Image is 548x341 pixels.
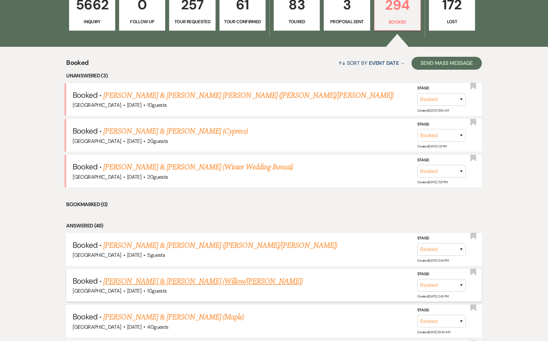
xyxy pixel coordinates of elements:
[73,240,97,250] span: Booked
[147,287,167,294] span: 10 guests
[417,306,466,314] label: Stage:
[338,60,346,66] span: ↑↓
[369,60,399,66] span: Event Date
[328,18,366,25] p: Proposal Sent
[411,57,482,70] button: Send Mass Message
[173,18,211,25] p: Tour Requested
[73,324,121,330] span: [GEOGRAPHIC_DATA]
[103,311,244,323] a: [PERSON_NAME] & [PERSON_NAME] (Maple)
[417,180,448,184] span: Created: [DATE] 7:01 PM
[103,90,394,101] a: [PERSON_NAME] & [PERSON_NAME] [PERSON_NAME] ([PERSON_NAME]/[PERSON_NAME])
[73,252,121,258] span: [GEOGRAPHIC_DATA]
[73,102,121,108] span: [GEOGRAPHIC_DATA]
[66,72,482,80] li: Unanswered (3)
[417,258,449,263] span: Created: [DATE] 5:34 PM
[147,252,165,258] span: 5 guests
[147,324,168,330] span: 40 guests
[147,138,168,145] span: 20 guests
[73,138,121,145] span: [GEOGRAPHIC_DATA]
[127,287,141,294] span: [DATE]
[103,276,303,287] a: [PERSON_NAME] & [PERSON_NAME] (Willow/[PERSON_NAME])
[73,162,97,172] span: Booked
[127,324,141,330] span: [DATE]
[433,18,471,25] p: Lost
[417,121,466,128] label: Stage:
[123,18,161,25] p: Follow Up
[417,235,466,242] label: Stage:
[127,102,141,108] span: [DATE]
[224,18,261,25] p: Tour Confirmed
[147,174,168,180] span: 20 guests
[336,55,407,72] button: Sort By Event Date
[73,174,121,180] span: [GEOGRAPHIC_DATA]
[379,18,416,25] p: Booked
[127,252,141,258] span: [DATE]
[417,144,447,148] span: Created: [DATE] 1:21 PM
[127,174,141,180] span: [DATE]
[417,294,449,298] span: Created: [DATE] 2:43 PM
[73,276,97,286] span: Booked
[66,222,482,230] li: Answered (49)
[417,85,466,92] label: Stage:
[73,126,97,136] span: Booked
[127,138,141,145] span: [DATE]
[147,102,167,108] span: 10 guests
[417,157,466,164] label: Stage:
[103,125,248,137] a: [PERSON_NAME] & [PERSON_NAME] (Cypress)
[73,18,111,25] p: Inquiry
[73,90,97,100] span: Booked
[103,161,293,173] a: [PERSON_NAME] & [PERSON_NAME] (Winter Wedding Bonsai)
[103,240,337,251] a: [PERSON_NAME] & [PERSON_NAME] ([PERSON_NAME]/[PERSON_NAME])
[66,200,482,209] li: Bookmarked (0)
[417,330,450,334] span: Created: [DATE] 10:34 AM
[417,271,466,278] label: Stage:
[278,18,316,25] p: Toured
[66,58,88,72] span: Booked
[73,287,121,294] span: [GEOGRAPHIC_DATA]
[73,312,97,322] span: Booked
[417,108,449,113] span: Created: [DATE] 11:55 AM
